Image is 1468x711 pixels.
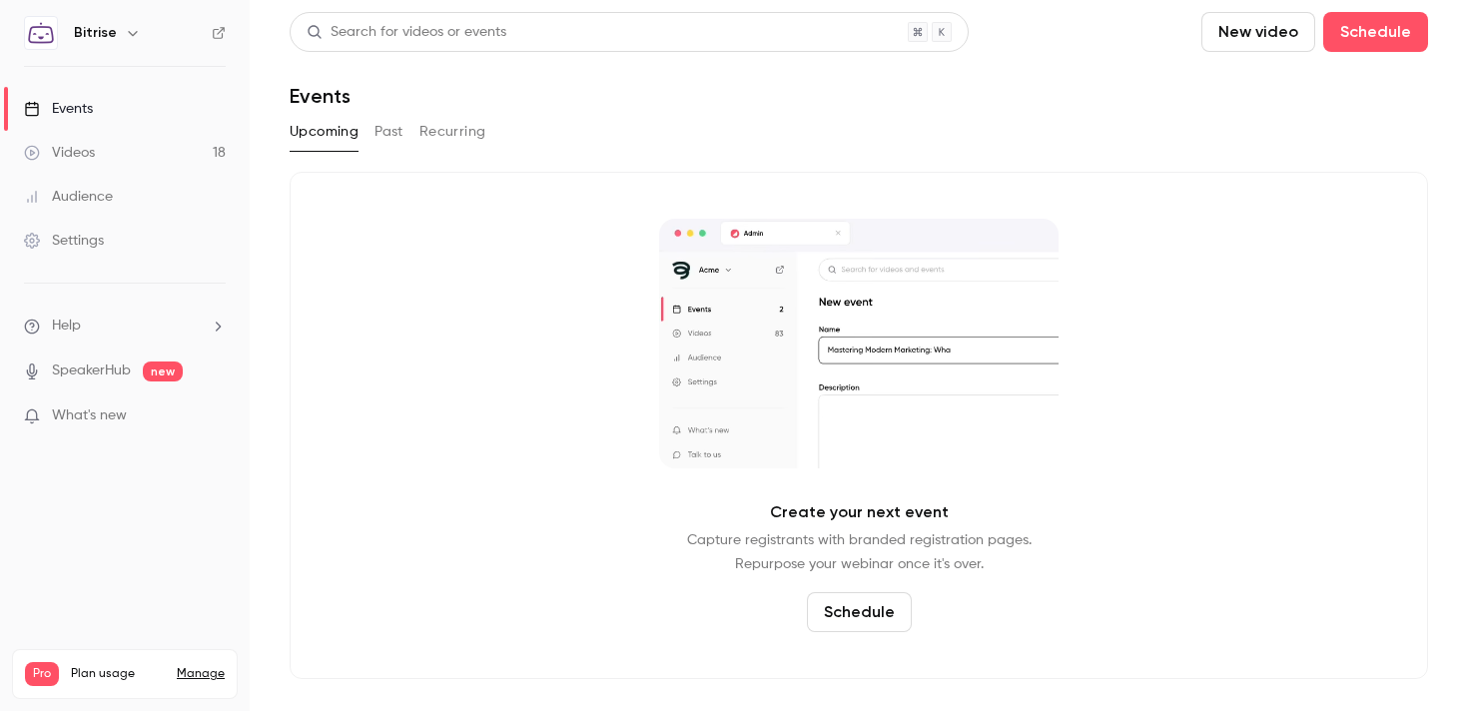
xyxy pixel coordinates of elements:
[74,23,117,43] h6: Bitrise
[24,316,226,337] li: help-dropdown-opener
[202,407,226,425] iframe: Noticeable Trigger
[52,360,131,381] a: SpeakerHub
[290,116,359,148] button: Upcoming
[24,99,93,119] div: Events
[687,528,1032,576] p: Capture registrants with branded registration pages. Repurpose your webinar once it's over.
[807,592,912,632] button: Schedule
[1323,12,1428,52] button: Schedule
[177,666,225,682] a: Manage
[52,316,81,337] span: Help
[24,231,104,251] div: Settings
[290,84,351,108] h1: Events
[143,361,183,381] span: new
[52,405,127,426] span: What's new
[307,22,506,43] div: Search for videos or events
[1201,12,1315,52] button: New video
[71,666,165,682] span: Plan usage
[25,662,59,686] span: Pro
[770,500,949,524] p: Create your next event
[419,116,486,148] button: Recurring
[374,116,403,148] button: Past
[24,187,113,207] div: Audience
[25,17,57,49] img: Bitrise
[24,143,95,163] div: Videos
